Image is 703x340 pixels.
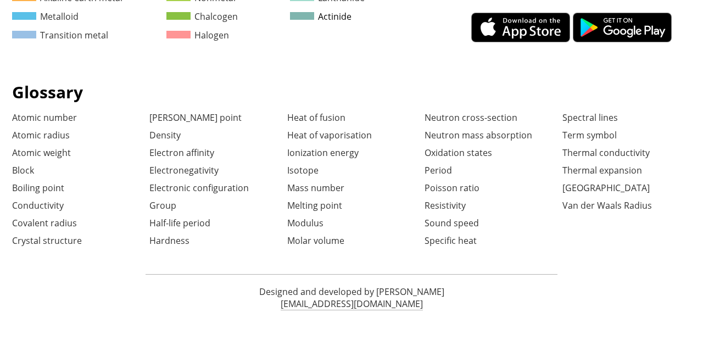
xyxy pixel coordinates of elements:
[425,129,532,141] a: Neutron mass absorption
[149,164,219,176] a: Electronegativity
[425,147,492,159] a: Oxidation states
[12,129,70,141] a: Atomic radius
[562,182,650,194] a: [GEOGRAPHIC_DATA]
[166,29,229,41] a: Halogen
[562,112,618,124] a: Spectral lines
[281,298,423,310] a: [EMAIL_ADDRESS][DOMAIN_NAME]
[425,199,466,211] a: Resistivity
[562,147,650,159] a: Thermal conductivity
[425,112,517,124] a: Neutron cross-section
[287,129,372,141] a: Heat of vaporisation
[12,10,79,23] a: Metalloid
[12,29,108,41] a: Transition metal
[425,235,477,247] a: Specific heat
[562,129,617,141] a: Term symbol
[287,235,344,247] a: Molar volume
[149,129,181,141] a: Density
[149,147,214,159] a: Electron affinity
[290,10,351,23] a: Actinide
[562,199,652,211] a: Van der Waals Radius
[287,217,323,229] a: Modulus
[562,164,642,176] a: Thermal expansion
[12,112,77,124] a: Atomic number
[287,112,345,124] a: Heat of fusion
[149,217,210,229] a: Half-life period
[12,81,691,103] h1: Glossary
[149,112,242,124] a: [PERSON_NAME] point
[12,164,34,176] a: Block
[287,182,344,194] a: Mass number
[425,164,452,176] a: Period
[146,286,557,298] p: Designed and developed by [PERSON_NAME]
[287,199,342,211] a: Melting point
[149,182,249,194] a: Electronic configuration
[12,199,64,211] a: Conductivity
[287,164,319,176] a: Isotope
[287,147,359,159] a: Ionization energy
[12,182,64,194] a: Boiling point
[425,217,479,229] a: Sound speed
[166,10,238,23] a: Chalcogen
[12,235,82,247] a: Crystal structure
[12,147,71,159] a: Atomic weight
[12,217,77,229] a: Covalent radius
[149,235,189,247] a: Hardness
[149,199,176,211] a: Group
[425,182,479,194] a: Poisson ratio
